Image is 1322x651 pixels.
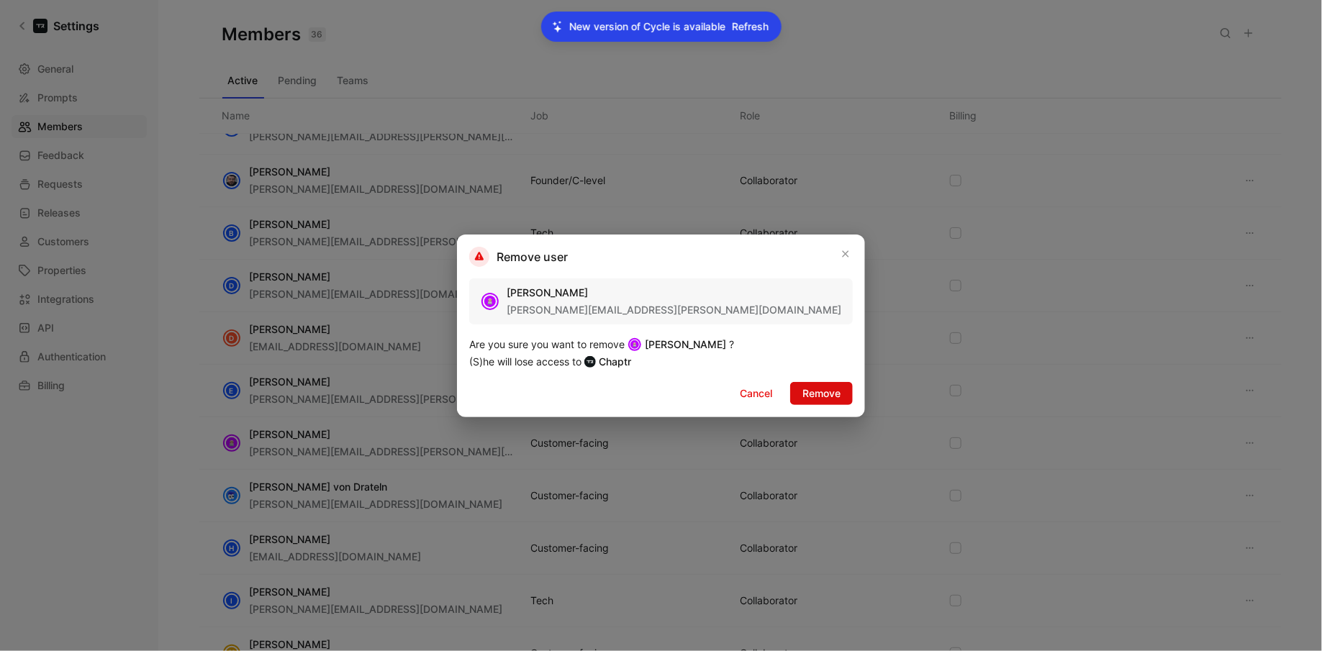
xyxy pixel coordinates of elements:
span: Remove [802,385,841,402]
button: Remove [790,382,853,405]
span: Chaptr [599,353,631,370]
button: Cancel [728,382,784,405]
div: [PERSON_NAME] [507,284,841,301]
span: Cancel [740,385,772,402]
p: New version of Cycle is available [570,18,726,35]
div: [PERSON_NAME][EMAIL_ADDRESS][PERSON_NAME][DOMAIN_NAME] [507,301,841,319]
span: [PERSON_NAME] [645,336,726,353]
img: avatar [630,340,640,350]
span: Are you sure you want to remove ? [469,336,734,353]
span: (S)he will lose access to [469,353,631,370]
img: avatar [483,294,497,309]
h2: Remove user [469,247,568,267]
img: chaptr.xyz [584,356,596,368]
button: Refresh [732,17,770,36]
span: Refresh [733,18,769,35]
